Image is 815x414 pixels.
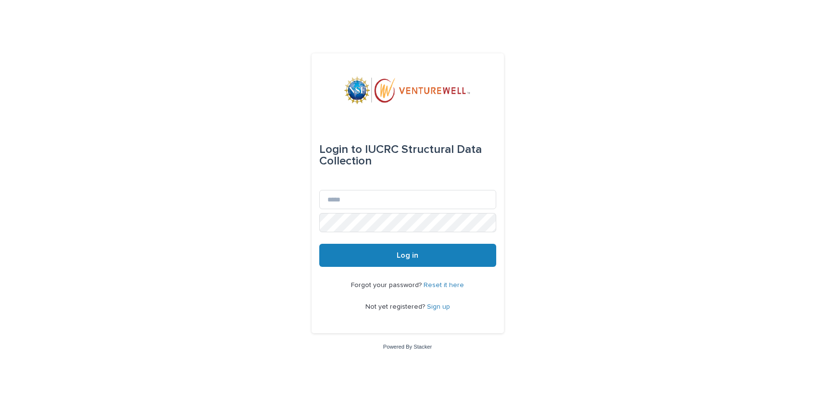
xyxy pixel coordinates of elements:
[427,303,450,310] a: Sign up
[319,136,496,175] div: IUCRC Structural Data Collection
[383,344,432,350] a: Powered By Stacker
[424,282,464,289] a: Reset it here
[397,251,418,259] span: Log in
[344,76,471,105] img: mWhVGmOKROS2pZaMU8FQ
[365,303,427,310] span: Not yet registered?
[351,282,424,289] span: Forgot your password?
[319,144,362,155] span: Login to
[319,244,496,267] button: Log in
